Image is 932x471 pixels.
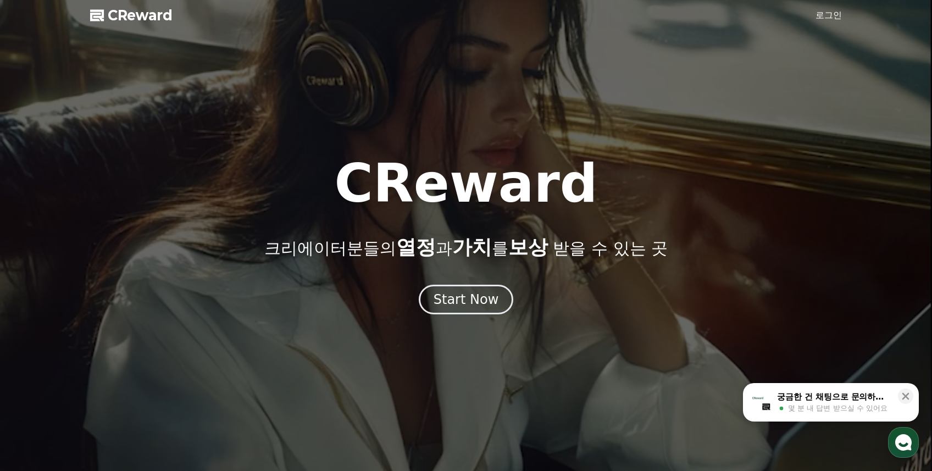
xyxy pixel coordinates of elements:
span: 보상 [508,236,548,258]
span: 가치 [452,236,492,258]
div: Start Now [434,291,499,308]
span: 열정 [396,236,436,258]
a: 로그인 [815,9,842,22]
h1: CReward [334,157,597,210]
a: CReward [90,7,173,24]
p: 크리에이터분들의 과 를 받을 수 있는 곳 [264,236,668,258]
span: CReward [108,7,173,24]
a: Start Now [419,296,514,306]
button: Start Now [419,285,514,314]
